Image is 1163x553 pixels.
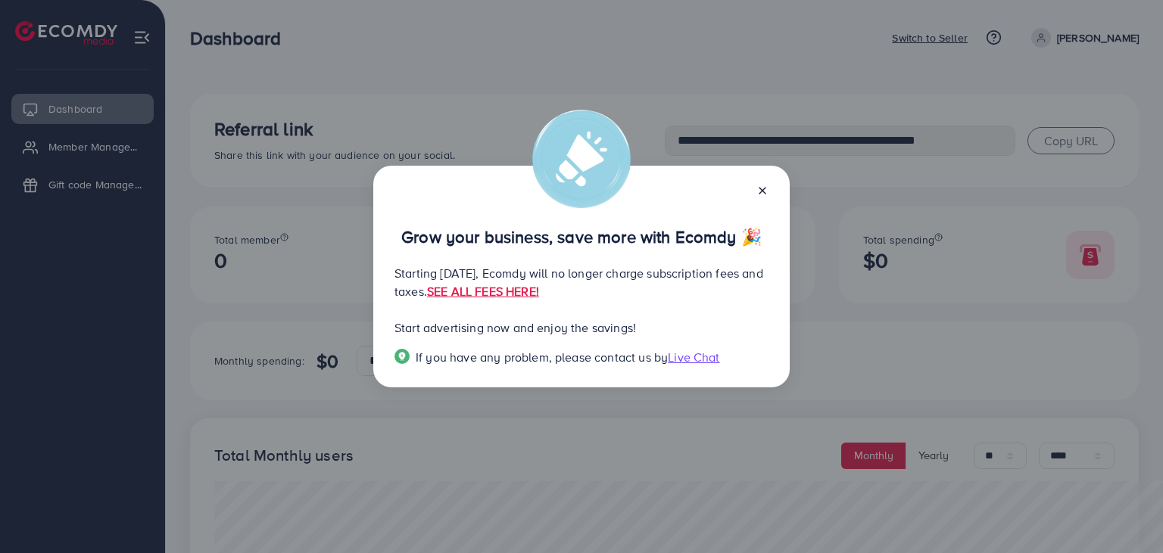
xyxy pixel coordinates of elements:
[394,349,410,364] img: Popup guide
[394,318,769,337] p: Start advertising now and enjoy the savings!
[394,264,769,300] p: Starting [DATE], Ecomdy will no longer charge subscription fees and taxes.
[427,283,539,300] a: SEE ALL FEES HERE!
[668,349,719,365] span: Live Chat
[532,110,631,208] img: alert
[394,228,769,246] p: Grow your business, save more with Ecomdy 🎉
[416,349,668,365] span: If you have any problem, please contact us by
[1099,485,1152,542] iframe: Chat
